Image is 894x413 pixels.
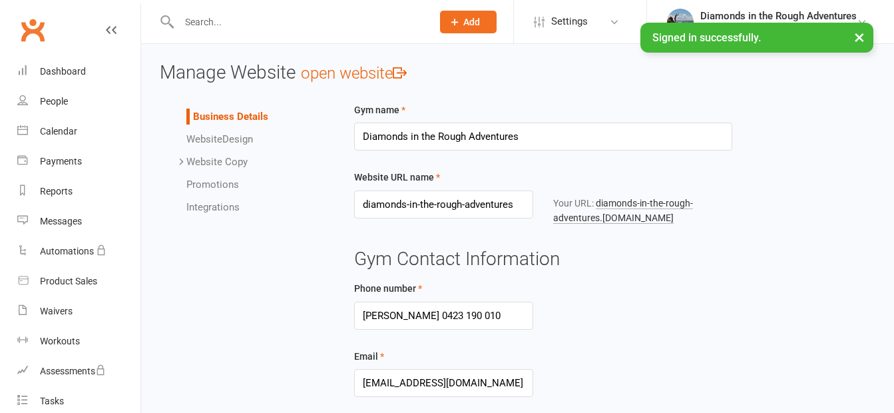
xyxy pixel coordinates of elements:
div: Messages [40,216,82,226]
div: Product Sales [40,276,97,286]
span: Settings [551,7,588,37]
input: Search... [175,13,423,31]
a: Clubworx [16,13,49,47]
a: WebsiteDesign [186,133,253,145]
a: open website [301,64,407,83]
div: Waivers [40,306,73,316]
span: Signed in successfully. [652,31,761,44]
a: Payments [17,147,140,177]
a: Dashboard [17,57,140,87]
a: Promotions [186,179,239,191]
a: Calendar [17,117,140,147]
a: Integrations [186,201,240,213]
button: × [847,23,871,51]
div: Diamonds in the Rough Adventures [700,22,857,34]
a: Product Sales [17,266,140,296]
label: Phone number [354,281,422,296]
a: Messages [17,206,140,236]
label: Email [354,349,384,364]
a: Assessments [17,356,140,386]
a: diamonds-in-the-rough-adventures.[DOMAIN_NAME] [553,198,693,224]
div: Tasks [40,396,64,406]
div: Workouts [40,336,80,346]
div: Payments [40,156,82,167]
div: People [40,96,68,107]
a: Website Copy [186,156,248,168]
a: Waivers [17,296,140,326]
img: thumb_image1543975352.png [667,9,694,35]
div: Diamonds in the Rough Adventures [700,10,857,22]
div: Automations [40,246,94,256]
span: Website [186,133,222,145]
a: Reports [17,177,140,206]
div: Reports [40,186,73,197]
div: Assessments [40,366,106,376]
label: Gym name [354,103,405,117]
a: Automations [17,236,140,266]
h3: Gym Contact Information [354,249,732,270]
a: People [17,87,140,117]
button: Add [440,11,497,33]
label: Website URL name [354,170,440,185]
h3: Manage Website [160,63,875,83]
div: Dashboard [40,66,86,77]
a: Business Details [193,111,268,123]
div: Calendar [40,126,77,137]
div: Your URL: [553,196,732,226]
a: Workouts [17,326,140,356]
span: Add [463,17,480,27]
